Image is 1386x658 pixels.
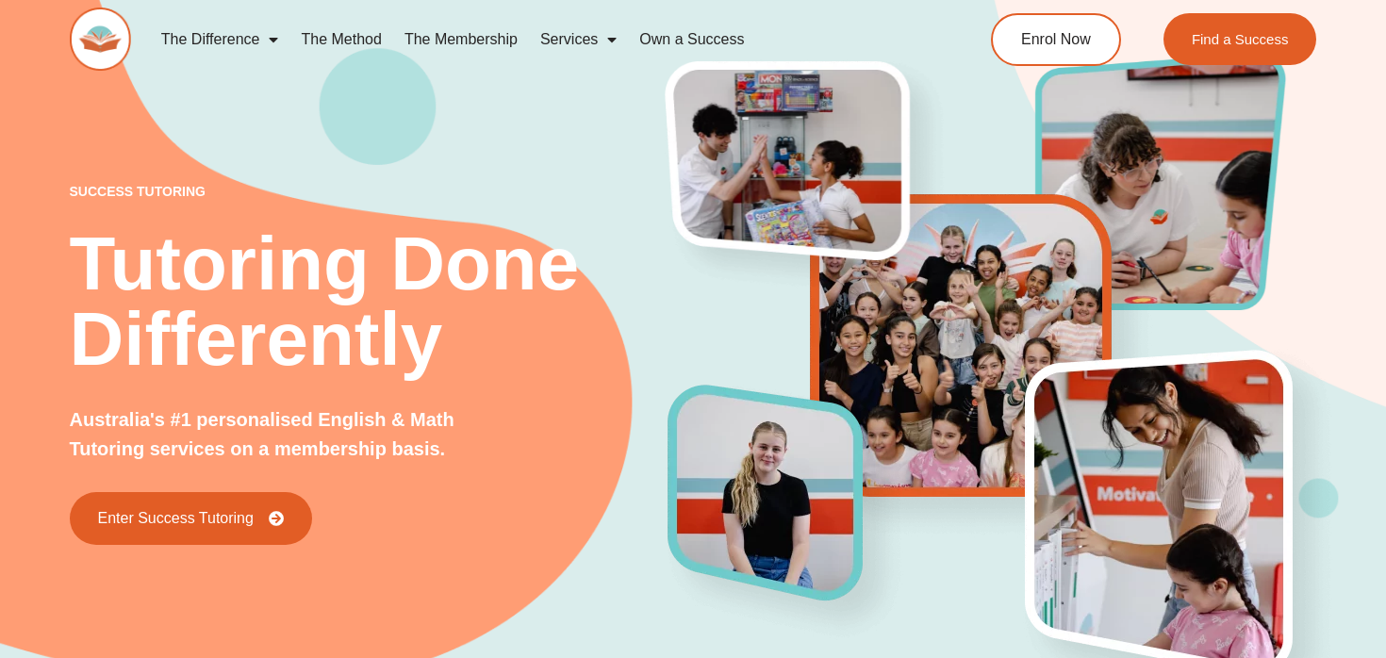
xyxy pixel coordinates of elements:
[529,18,628,61] a: Services
[70,226,668,377] h2: Tutoring Done Differently
[1021,32,1091,47] span: Enrol Now
[1163,13,1317,65] a: Find a Success
[289,18,392,61] a: The Method
[150,18,920,61] nav: Menu
[991,13,1121,66] a: Enrol Now
[70,492,312,545] a: Enter Success Tutoring
[393,18,529,61] a: The Membership
[70,405,507,464] p: Australia's #1 personalised English & Math Tutoring services on a membership basis.
[628,18,755,61] a: Own a Success
[1192,32,1289,46] span: Find a Success
[70,185,668,198] p: success tutoring
[98,511,254,526] span: Enter Success Tutoring
[150,18,290,61] a: The Difference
